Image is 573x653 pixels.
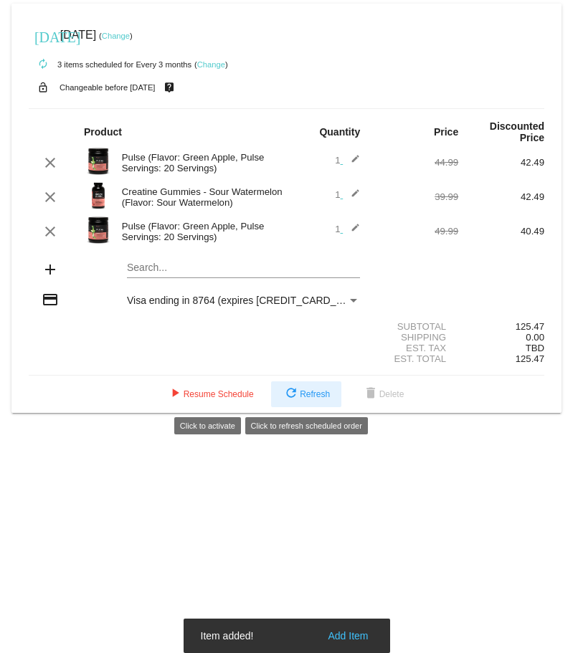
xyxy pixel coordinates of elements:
span: 125.47 [516,353,544,364]
span: TBD [526,343,544,353]
span: 1 [335,189,360,200]
mat-icon: [DATE] [34,27,52,44]
span: Resume Schedule [166,389,254,399]
small: ( ) [194,60,228,69]
span: 1 [335,155,360,166]
div: 44.99 [372,157,458,168]
div: Pulse (Flavor: Green Apple, Pulse Servings: 20 Servings) [115,221,287,242]
span: Refresh [283,389,330,399]
div: Pulse (Flavor: Green Apple, Pulse Servings: 20 Servings) [115,152,287,173]
button: Delete [351,381,416,407]
button: Add Item [323,629,372,643]
mat-icon: edit [343,189,360,206]
mat-icon: autorenew [34,56,52,73]
input: Search... [127,262,360,274]
small: Changeable before [DATE] [60,83,156,92]
strong: Product [84,126,122,138]
mat-icon: clear [42,189,59,206]
strong: Quantity [319,126,360,138]
small: ( ) [99,32,133,40]
div: 42.49 [458,191,544,202]
span: 1 [335,224,360,234]
img: Image-1-Carousel-Pulse-20S-Green-Apple-Transp.png [84,216,113,244]
div: 49.99 [372,226,458,237]
button: Refresh [271,381,341,407]
span: 0.00 [526,332,544,343]
div: 40.49 [458,226,544,237]
mat-icon: clear [42,223,59,240]
a: Change [197,60,225,69]
simple-snack-bar: Item added! [201,629,373,643]
mat-icon: lock_open [34,78,52,97]
mat-icon: add [42,261,59,278]
div: 125.47 [458,321,544,332]
div: 39.99 [372,191,458,202]
div: Est. Tax [372,343,458,353]
mat-icon: clear [42,154,59,171]
div: Subtotal [372,321,458,332]
div: 42.49 [458,157,544,168]
span: Visa ending in 8764 (expires [CREDIT_CARD_DATA]) [127,295,367,306]
strong: Discounted Price [490,120,544,143]
button: Resume Schedule [155,381,265,407]
mat-icon: edit [343,154,360,171]
mat-icon: credit_card [42,291,59,308]
mat-select: Payment Method [127,295,360,306]
mat-icon: delete [362,386,379,403]
mat-icon: edit [343,223,360,240]
img: Image-1-Carousel-Pulse-20S-Green-Apple-Transp.png [84,147,113,176]
strong: Price [434,126,458,138]
div: Est. Total [372,353,458,364]
small: 3 items scheduled for Every 3 months [29,60,191,69]
mat-icon: play_arrow [166,386,184,403]
img: Image-1-Creatine-Gummies-SW-1000Xx1000.png [84,181,113,210]
mat-icon: live_help [161,78,178,97]
span: Delete [362,389,404,399]
div: Shipping [372,332,458,343]
div: Creatine Gummies - Sour Watermelon (Flavor: Sour Watermelon) [115,186,287,208]
mat-icon: refresh [283,386,300,403]
a: Change [102,32,130,40]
